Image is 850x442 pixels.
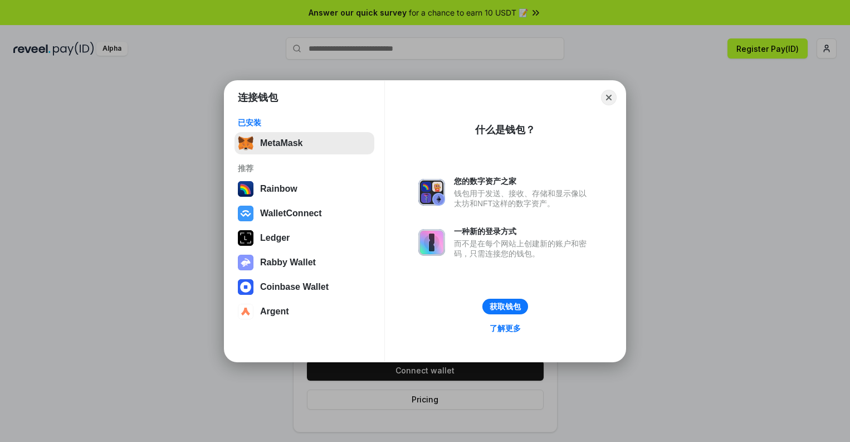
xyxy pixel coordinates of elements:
button: MetaMask [235,132,374,154]
button: Coinbase Wallet [235,276,374,298]
div: Ledger [260,233,290,243]
button: Ledger [235,227,374,249]
img: svg+xml,%3Csvg%20xmlns%3D%22http%3A%2F%2Fwww.w3.org%2F2000%2Fsvg%22%20fill%3D%22none%22%20viewBox... [418,179,445,206]
button: Close [601,90,617,105]
img: svg+xml,%3Csvg%20width%3D%2228%22%20height%3D%2228%22%20viewBox%3D%220%200%2028%2028%22%20fill%3D... [238,206,253,221]
div: Rainbow [260,184,297,194]
div: 了解更多 [490,323,521,333]
img: svg+xml,%3Csvg%20xmlns%3D%22http%3A%2F%2Fwww.w3.org%2F2000%2Fsvg%22%20width%3D%2228%22%20height%3... [238,230,253,246]
div: 获取钱包 [490,302,521,312]
button: 获取钱包 [482,299,528,314]
div: MetaMask [260,138,302,148]
div: 您的数字资产之家 [454,176,592,186]
div: Coinbase Wallet [260,282,329,292]
div: Rabby Wallet [260,258,316,268]
img: svg+xml,%3Csvg%20xmlns%3D%22http%3A%2F%2Fwww.w3.org%2F2000%2Fsvg%22%20fill%3D%22none%22%20viewBox... [238,255,253,270]
div: 一种新的登录方式 [454,226,592,236]
button: Rabby Wallet [235,251,374,274]
a: 了解更多 [483,321,527,336]
img: svg+xml,%3Csvg%20fill%3D%22none%22%20height%3D%2233%22%20viewBox%3D%220%200%2035%2033%22%20width%... [238,135,253,151]
img: svg+xml,%3Csvg%20xmlns%3D%22http%3A%2F%2Fwww.w3.org%2F2000%2Fsvg%22%20fill%3D%22none%22%20viewBox... [418,229,445,256]
h1: 连接钱包 [238,91,278,104]
div: 钱包用于发送、接收、存储和显示像以太坊和NFT这样的数字资产。 [454,188,592,208]
button: Argent [235,300,374,323]
div: 已安装 [238,118,371,128]
div: 而不是在每个网站上创建新的账户和密码，只需连接您的钱包。 [454,239,592,259]
img: svg+xml,%3Csvg%20width%3D%2228%22%20height%3D%2228%22%20viewBox%3D%220%200%2028%2028%22%20fill%3D... [238,304,253,319]
img: svg+xml,%3Csvg%20width%3D%2228%22%20height%3D%2228%22%20viewBox%3D%220%200%2028%2028%22%20fill%3D... [238,279,253,295]
div: 什么是钱包？ [475,123,535,137]
div: 推荐 [238,163,371,173]
button: Rainbow [235,178,374,200]
div: WalletConnect [260,208,322,218]
img: svg+xml,%3Csvg%20width%3D%22120%22%20height%3D%22120%22%20viewBox%3D%220%200%20120%20120%22%20fil... [238,181,253,197]
div: Argent [260,307,289,317]
button: WalletConnect [235,202,374,225]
